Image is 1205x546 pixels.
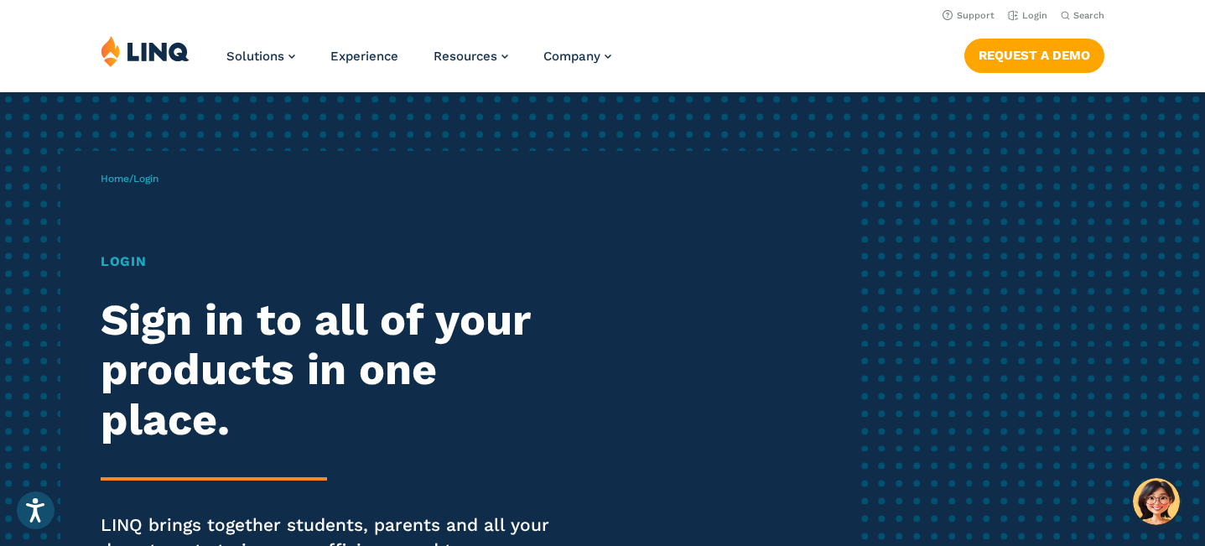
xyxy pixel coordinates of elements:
[543,49,611,64] a: Company
[101,173,129,185] a: Home
[101,35,190,67] img: LINQ | K‑12 Software
[1133,478,1180,525] button: Hello, have a question? Let’s chat.
[964,39,1104,72] a: Request a Demo
[1008,10,1047,21] a: Login
[226,35,611,91] nav: Primary Navigation
[101,173,158,185] span: /
[1073,10,1104,21] span: Search
[133,173,158,185] span: Login
[943,10,995,21] a: Support
[226,49,295,64] a: Solutions
[964,35,1104,72] nav: Button Navigation
[101,295,565,445] h2: Sign in to all of your products in one place.
[226,49,284,64] span: Solutions
[434,49,497,64] span: Resources
[101,252,565,272] h1: Login
[330,49,398,64] a: Experience
[543,49,600,64] span: Company
[1061,9,1104,22] button: Open Search Bar
[434,49,508,64] a: Resources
